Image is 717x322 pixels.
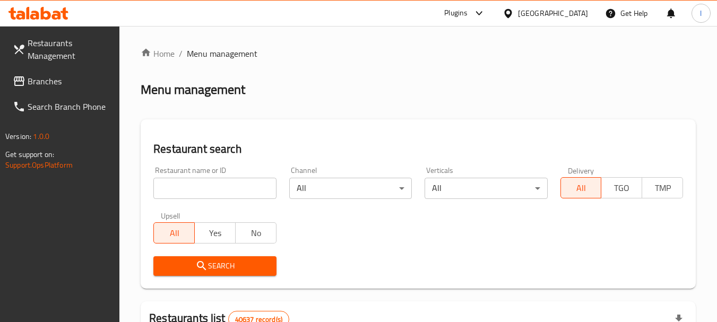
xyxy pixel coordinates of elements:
button: Search [153,256,276,276]
a: Support.OpsPlatform [5,158,73,172]
span: Search Branch Phone [28,100,111,113]
li: / [179,47,183,60]
span: TGO [606,180,638,196]
span: All [158,225,191,241]
a: Restaurants Management [4,30,120,68]
a: Home [141,47,175,60]
span: No [240,225,272,241]
div: [GEOGRAPHIC_DATA] [518,7,588,19]
button: TGO [601,177,642,198]
button: All [153,222,195,243]
div: All [425,178,547,199]
a: Branches [4,68,120,94]
div: Plugins [444,7,468,20]
span: Restaurants Management [28,37,111,62]
input: Search for restaurant name or ID.. [153,178,276,199]
label: Delivery [568,167,594,174]
h2: Restaurant search [153,141,683,157]
button: TMP [642,177,683,198]
span: All [565,180,598,196]
span: Version: [5,129,31,143]
span: Search [162,259,267,273]
a: Search Branch Phone [4,94,120,119]
span: Menu management [187,47,257,60]
span: TMP [646,180,679,196]
button: All [560,177,602,198]
label: Upsell [161,212,180,219]
span: Yes [199,225,231,241]
nav: breadcrumb [141,47,696,60]
span: l [700,7,702,19]
span: 1.0.0 [33,129,49,143]
div: All [289,178,412,199]
h2: Menu management [141,81,245,98]
button: Yes [194,222,236,243]
span: Get support on: [5,147,54,161]
span: Branches [28,75,111,88]
button: No [235,222,277,243]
